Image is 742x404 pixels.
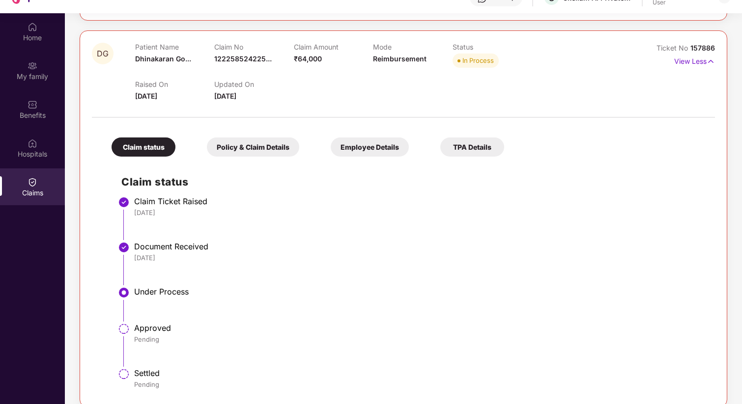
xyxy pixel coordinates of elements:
div: Pending [134,335,705,344]
p: Updated On [214,80,293,88]
div: [DATE] [134,253,705,262]
img: svg+xml;base64,PHN2ZyB3aWR0aD0iMjAiIGhlaWdodD0iMjAiIHZpZXdCb3g9IjAgMCAyMCAyMCIgZmlsbD0ibm9uZSIgeG... [28,61,37,71]
span: Dhinakaran Go... [135,54,191,63]
img: svg+xml;base64,PHN2ZyBpZD0iU3RlcC1QZW5kaW5nLTMyeDMyIiB4bWxucz0iaHR0cDovL3d3dy53My5vcmcvMjAwMC9zdm... [118,368,130,380]
span: [DATE] [135,92,157,100]
div: Claim Ticket Raised [134,196,705,206]
p: View Less [674,54,715,67]
span: 122258524225... [214,54,272,63]
img: svg+xml;base64,PHN2ZyBpZD0iU3RlcC1QZW5kaW5nLTMyeDMyIiB4bWxucz0iaHR0cDovL3d3dy53My5vcmcvMjAwMC9zdm... [118,323,130,335]
div: Approved [134,323,705,333]
div: In Process [462,55,494,65]
p: Mode [373,43,452,51]
h2: Claim status [121,174,705,190]
div: Claim status [112,137,175,157]
span: [DATE] [214,92,236,100]
img: svg+xml;base64,PHN2ZyBpZD0iU3RlcC1Eb25lLTMyeDMyIiB4bWxucz0iaHR0cDovL3d3dy53My5vcmcvMjAwMC9zdmciIH... [118,242,130,253]
span: Reimbursement [373,54,427,63]
div: Employee Details [331,137,409,157]
img: svg+xml;base64,PHN2ZyBpZD0iU3RlcC1BY3RpdmUtMzJ4MzIiIHhtbG5zPSJodHRwOi8vd3d3LnczLm9yZy8yMDAwL3N2Zy... [118,287,130,298]
img: svg+xml;base64,PHN2ZyBpZD0iQ2xhaW0iIHhtbG5zPSJodHRwOi8vd3d3LnczLm9yZy8yMDAwL3N2ZyIgd2lkdGg9IjIwIi... [28,177,37,187]
img: svg+xml;base64,PHN2ZyBpZD0iSG9zcGl0YWxzIiB4bWxucz0iaHR0cDovL3d3dy53My5vcmcvMjAwMC9zdmciIHdpZHRoPS... [28,138,37,148]
span: Ticket No [656,44,690,52]
span: ₹64,000 [294,54,322,63]
span: DG [97,50,109,58]
p: Claim Amount [294,43,373,51]
img: svg+xml;base64,PHN2ZyBpZD0iSG9tZSIgeG1sbnM9Imh0dHA6Ly93d3cudzMub3JnLzIwMDAvc3ZnIiB3aWR0aD0iMjAiIG... [28,22,37,32]
img: svg+xml;base64,PHN2ZyBpZD0iU3RlcC1Eb25lLTMyeDMyIiB4bWxucz0iaHR0cDovL3d3dy53My5vcmcvMjAwMC9zdmciIH... [118,196,130,208]
div: TPA Details [440,137,504,157]
div: Settled [134,368,705,378]
div: Document Received [134,242,705,251]
span: 157886 [690,44,715,52]
p: Claim No [214,43,293,51]
p: Patient Name [135,43,214,51]
p: Raised On [135,80,214,88]
div: [DATE] [134,208,705,217]
div: Under Process [134,287,705,296]
img: svg+xml;base64,PHN2ZyBpZD0iQmVuZWZpdHMiIHhtbG5zPSJodHRwOi8vd3d3LnczLm9yZy8yMDAwL3N2ZyIgd2lkdGg9Ij... [28,100,37,109]
img: svg+xml;base64,PHN2ZyB4bWxucz0iaHR0cDovL3d3dy53My5vcmcvMjAwMC9zdmciIHdpZHRoPSIxNyIgaGVpZ2h0PSIxNy... [707,56,715,67]
p: Status [453,43,532,51]
div: Pending [134,380,705,389]
div: Policy & Claim Details [207,137,299,157]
